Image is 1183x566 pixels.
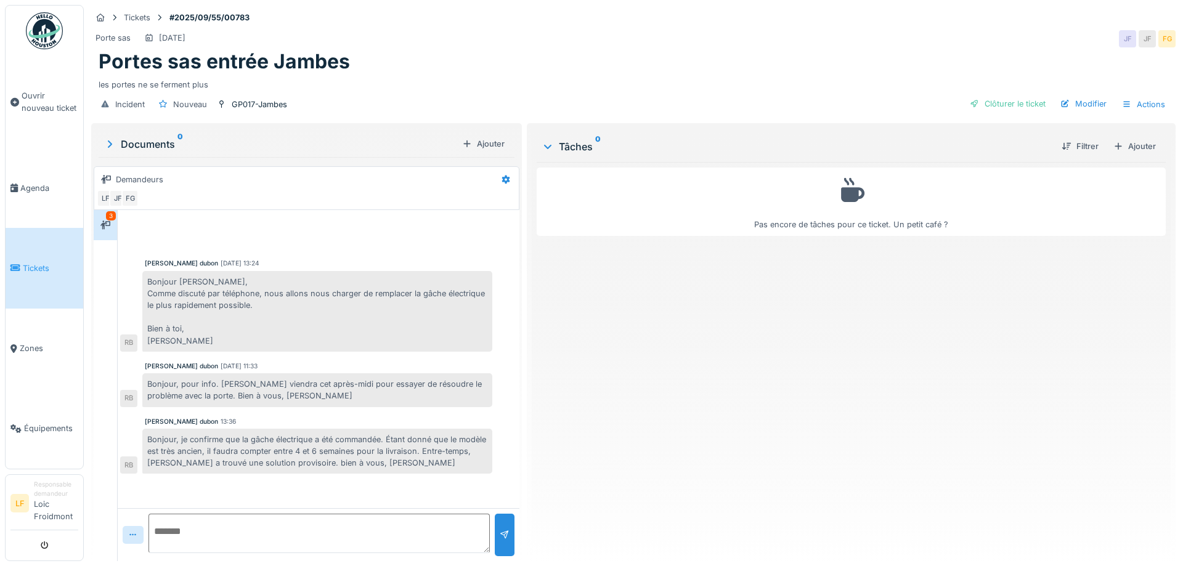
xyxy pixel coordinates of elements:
[10,494,29,512] li: LF
[109,190,126,207] div: JF
[10,480,78,530] a: LF Responsable demandeurLoic Froidmont
[165,12,254,23] strong: #2025/09/55/00783
[24,422,78,434] span: Équipements
[23,262,78,274] span: Tickets
[1108,138,1161,155] div: Ajouter
[22,90,78,113] span: Ouvrir nouveau ticket
[6,309,83,389] a: Zones
[595,139,601,154] sup: 0
[120,390,137,407] div: RB
[221,417,236,426] div: 13:36
[545,173,1158,230] div: Pas encore de tâches pour ce ticket. Un petit café ?
[542,139,1052,154] div: Tâches
[34,480,78,527] li: Loic Froidmont
[1057,138,1104,155] div: Filtrer
[1119,30,1136,47] div: JF
[121,190,139,207] div: FG
[20,182,78,194] span: Agenda
[145,259,218,268] div: [PERSON_NAME] dubon
[104,137,457,152] div: Documents
[115,99,145,110] div: Incident
[965,95,1051,112] div: Clôturer le ticket
[221,259,259,268] div: [DATE] 13:24
[142,373,492,406] div: Bonjour, pour info. [PERSON_NAME] viendra cet après-midi pour essayer de résoudre le problème ave...
[1116,95,1171,113] div: Actions
[1055,95,1112,112] div: Modifier
[142,271,492,352] div: Bonjour [PERSON_NAME], Comme discuté par téléphone, nous allons nous charger de remplacer la gâch...
[99,74,1168,91] div: les portes ne se ferment plus
[97,190,114,207] div: LF
[177,137,183,152] sup: 0
[34,480,78,499] div: Responsable demandeur
[145,417,218,426] div: [PERSON_NAME] dubon
[159,32,185,44] div: [DATE]
[120,334,137,352] div: RB
[120,456,137,474] div: RB
[457,135,510,152] div: Ajouter
[6,228,83,308] a: Tickets
[6,389,83,469] a: Équipements
[124,12,150,23] div: Tickets
[99,50,350,73] h1: Portes sas entrée Jambes
[106,211,116,220] div: 3
[96,32,131,44] div: Porte sas
[116,174,163,185] div: Demandeurs
[20,342,78,354] span: Zones
[6,56,83,148] a: Ouvrir nouveau ticket
[232,99,287,110] div: GP017-Jambes
[145,362,218,371] div: [PERSON_NAME] dubon
[142,429,492,474] div: Bonjour, je confirme que la gâche électrique a été commandée. Étant donné que le modèle est très ...
[173,99,207,110] div: Nouveau
[6,148,83,228] a: Agenda
[221,362,258,371] div: [DATE] 11:33
[1139,30,1156,47] div: JF
[26,12,63,49] img: Badge_color-CXgf-gQk.svg
[1158,30,1176,47] div: FG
